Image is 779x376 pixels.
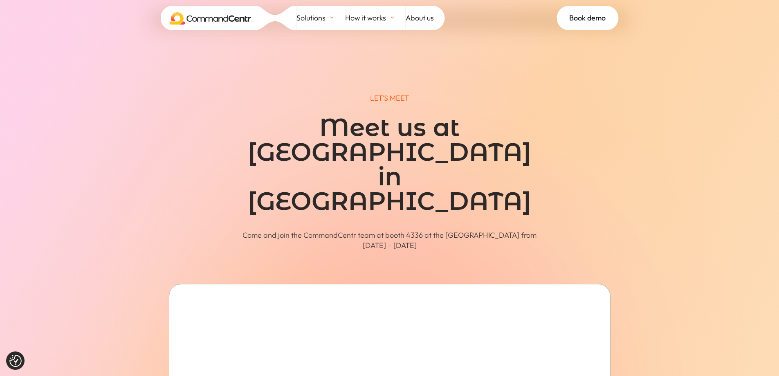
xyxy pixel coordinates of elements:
[569,12,606,24] span: Book demo
[406,12,434,24] span: About us
[345,12,386,24] span: How it works
[234,115,545,218] h1: Meet us at [GEOGRAPHIC_DATA] in [GEOGRAPHIC_DATA]
[9,355,22,367] img: Revisit consent button
[169,93,611,103] p: LET’S MEET
[557,6,619,30] a: Book demo
[296,12,326,24] span: Solutions
[9,355,22,367] button: Consent Preferences
[234,230,545,250] p: Come and join the CommandCentr team at booth 4336 at the [GEOGRAPHIC_DATA] from [DATE] – [DATE]
[406,6,445,30] a: About us
[345,6,406,30] a: How it works
[296,6,345,30] a: Solutions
